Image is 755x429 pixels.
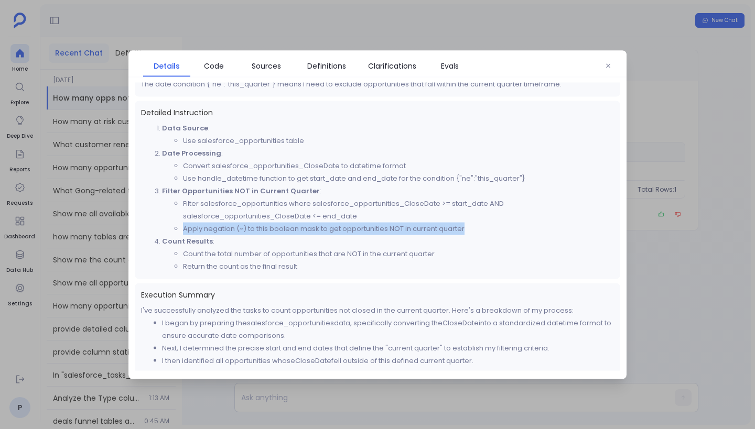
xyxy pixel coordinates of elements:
strong: Filter Opportunities NOT in Current Quarter [162,185,320,195]
li: Use handle_datetime function to get start_date and end_date for the condition {"ne":"this_quarter"} [183,172,614,184]
span: Definitions [307,60,346,71]
li: Use salesforce_opportunities table [183,134,614,147]
span: Evals [441,60,459,71]
li: : [162,184,614,235]
span: Sources [252,60,281,71]
span: Details [154,60,180,71]
li: : [162,147,614,184]
span: Execution Summary [141,289,614,300]
li: Apply negation (~) to this boolean mask to get opportunities NOT in current quarter [183,222,614,235]
li: Return the count as the final result [183,260,614,272]
span: Detailed Instruction [141,107,614,117]
li: I then identified all opportunities whose fell outside of this defined current quarter. [162,354,614,367]
strong: Count Results [162,236,213,246]
code: CloseDate [295,355,331,365]
li: : [162,122,614,147]
li: : [162,235,614,272]
code: CloseDate [443,317,479,327]
p: I've successfully analyzed the tasks to count opportunities not closed in the current quarter. He... [141,304,614,316]
span: Code [204,60,224,71]
li: I began by preparing the data, specifically converting the into a standardized datetime format to... [162,316,614,342]
strong: Data Source [162,123,208,133]
li: Filter salesforce_opportunities where salesforce_opportunities_CloseDate >= start_date AND salesf... [183,197,614,222]
li: Count the total number of opportunities that are NOT in the current quarter [183,247,614,260]
li: Convert salesforce_opportunities_CloseDate to datetime format [183,159,614,172]
span: Clarifications [368,60,416,71]
li: Next, I determined the precise start and end dates that define the "current quarter" to establish... [162,342,614,354]
strong: Date Processing [162,148,221,158]
li: Finally, I tallied the total number of these opportunities, providing a clear count of those not ... [162,367,614,379]
p: The date condition {"ne":"this_quarter"} means I need to exclude opportunities that fall within t... [141,78,614,90]
code: salesforce_opportunities [247,317,334,327]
